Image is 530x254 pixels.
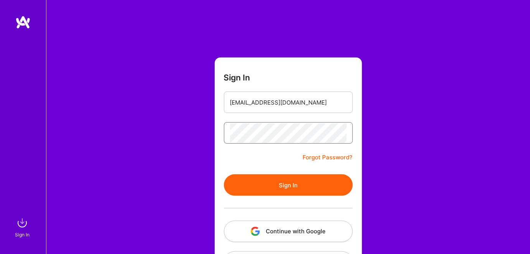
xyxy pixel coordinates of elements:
div: Sign In [15,231,30,239]
button: Sign In [224,174,353,196]
a: sign inSign In [16,215,30,239]
img: icon [251,227,260,236]
button: Continue with Google [224,221,353,242]
a: Forgot Password? [303,153,353,162]
img: sign in [15,215,30,231]
h3: Sign In [224,73,250,82]
input: Email... [230,93,347,112]
img: logo [15,15,31,29]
